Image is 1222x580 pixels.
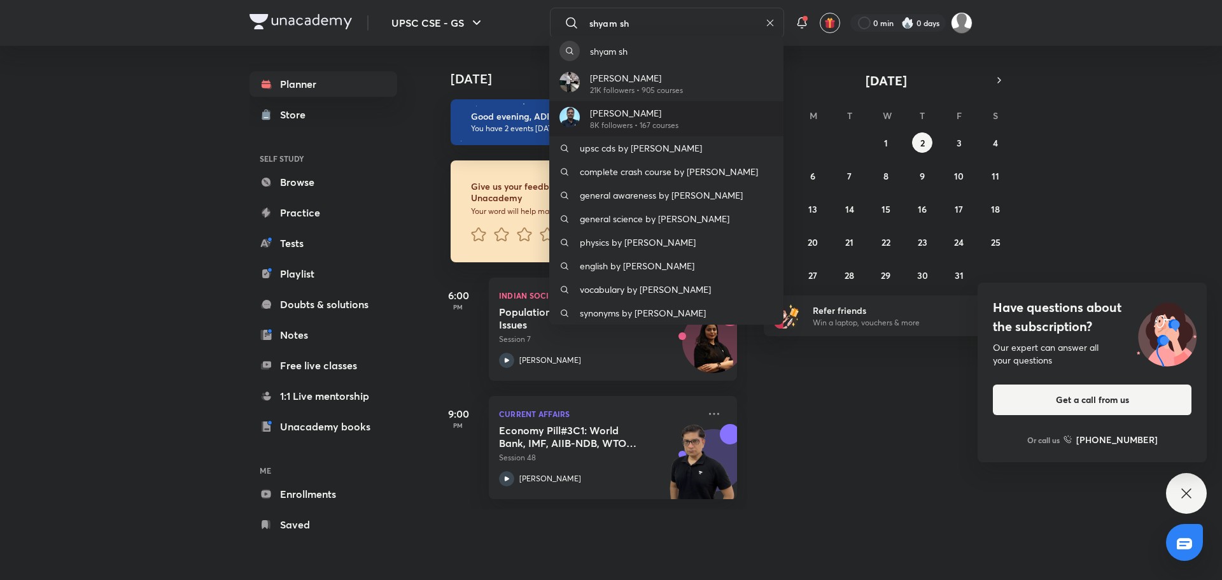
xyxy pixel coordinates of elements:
[549,136,783,160] a: upsc cds by [PERSON_NAME]
[580,283,711,296] p: vocabulary by [PERSON_NAME]
[993,341,1191,367] div: Our expert can answer all your questions
[1064,433,1158,446] a: [PHONE_NUMBER]
[590,106,678,120] p: [PERSON_NAME]
[559,72,580,92] img: Avatar
[590,120,678,131] p: 8K followers • 167 courses
[549,301,783,325] a: synonyms by [PERSON_NAME]
[559,107,580,127] img: Avatar
[549,278,783,301] a: vocabulary by [PERSON_NAME]
[590,85,683,96] p: 21K followers • 905 courses
[580,165,758,178] p: complete crash course by [PERSON_NAME]
[549,207,783,230] a: general science by [PERSON_NAME]
[580,212,729,225] p: general science by [PERSON_NAME]
[993,385,1191,415] button: Get a call from us
[549,66,783,101] a: Avatar[PERSON_NAME]21K followers • 905 courses
[993,298,1191,336] h4: Have questions about the subscription?
[1127,298,1207,367] img: ttu_illustration_new.svg
[549,36,783,66] a: shyam sh
[549,230,783,254] a: physics by [PERSON_NAME]
[580,259,694,272] p: english by [PERSON_NAME]
[580,306,706,320] p: synonyms by [PERSON_NAME]
[549,183,783,207] a: general awareness by [PERSON_NAME]
[549,101,783,136] a: Avatar[PERSON_NAME]8K followers • 167 courses
[580,188,743,202] p: general awareness by [PERSON_NAME]
[580,236,696,249] p: physics by [PERSON_NAME]
[549,160,783,183] a: complete crash course by [PERSON_NAME]
[1027,434,1060,446] p: Or call us
[549,254,783,278] a: english by [PERSON_NAME]
[580,141,702,155] p: upsc cds by [PERSON_NAME]
[1076,433,1158,446] h6: [PHONE_NUMBER]
[590,45,628,58] p: shyam sh
[590,71,683,85] p: [PERSON_NAME]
